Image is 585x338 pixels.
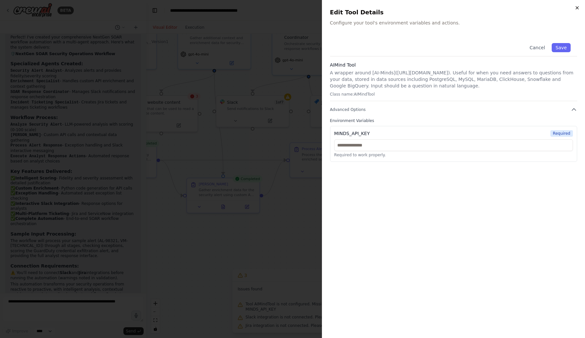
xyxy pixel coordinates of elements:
p: A wrapper around [AI-Minds]([URL][DOMAIN_NAME]). Useful for when you need answers to questions fr... [330,69,577,89]
span: Advanced Options [330,107,366,112]
h3: AIMind Tool [330,62,577,68]
button: Save [552,43,571,52]
h2: Edit Tool Details [330,8,577,17]
div: MINDS_API_KEY [334,130,370,137]
p: Required to work properly. [334,152,573,158]
span: Required [550,130,573,137]
label: Environment Variables [330,118,577,123]
button: Cancel [526,43,549,52]
button: Advanced Options [330,106,577,113]
p: Class name: AIMindTool [330,92,577,97]
p: Configure your tool's environment variables and actions. [330,20,577,26]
